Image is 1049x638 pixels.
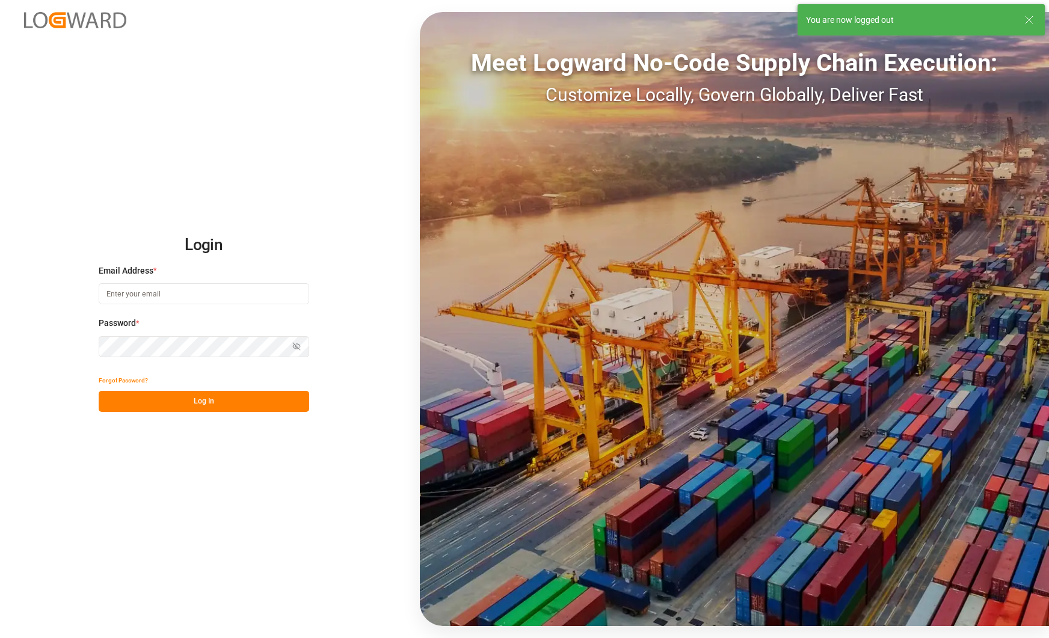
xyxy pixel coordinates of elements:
div: Meet Logward No-Code Supply Chain Execution: [420,45,1049,81]
img: Logward_new_orange.png [24,12,126,28]
div: Customize Locally, Govern Globally, Deliver Fast [420,81,1049,108]
span: Email Address [99,265,153,277]
span: Password [99,317,136,330]
h2: Login [99,226,309,265]
button: Forgot Password? [99,370,148,391]
button: Log In [99,391,309,412]
input: Enter your email [99,283,309,304]
div: You are now logged out [806,14,1013,26]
